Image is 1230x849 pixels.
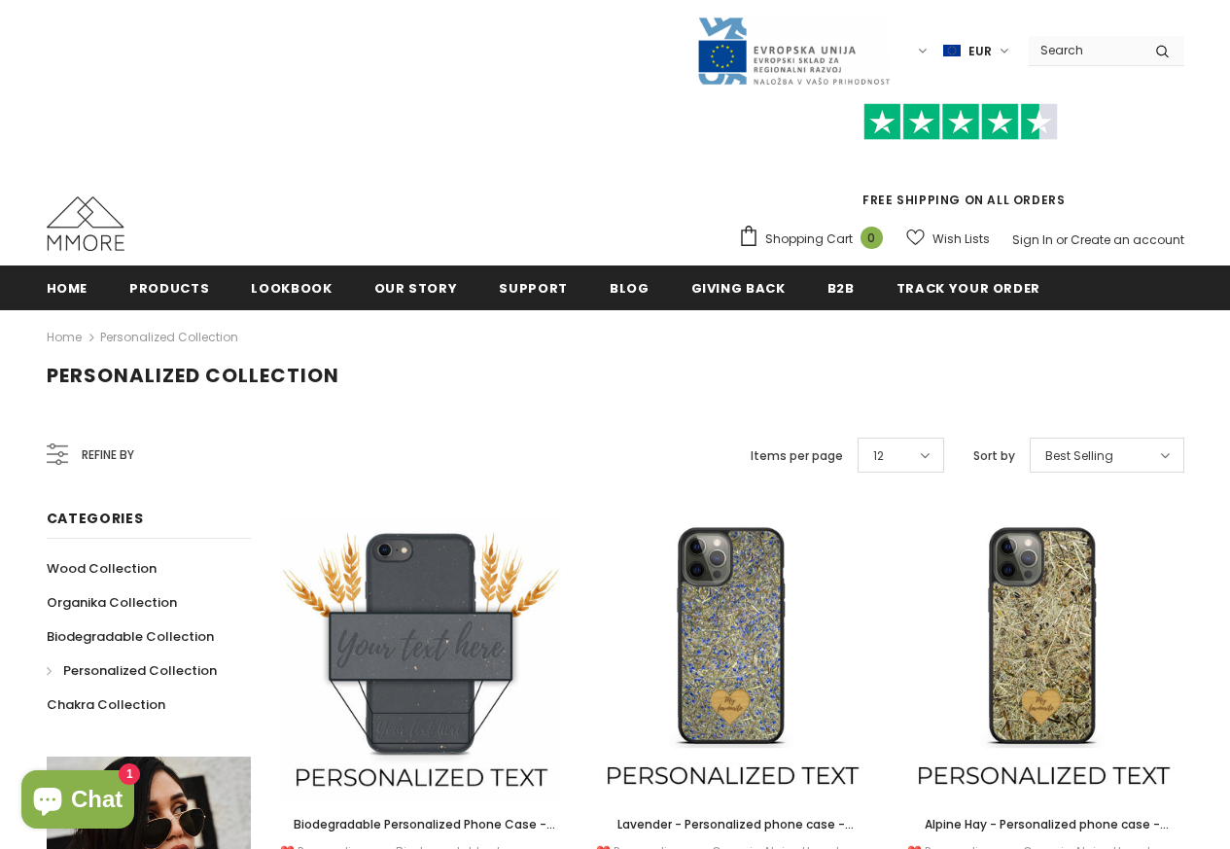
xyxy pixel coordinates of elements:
img: Trust Pilot Stars [863,103,1058,141]
a: Wood Collection [47,551,157,585]
span: Wish Lists [932,230,990,249]
img: MMORE Cases [47,196,124,251]
span: Personalized Collection [47,362,339,389]
input: Search Site [1029,36,1141,64]
a: Wish Lists [906,222,990,256]
span: Shopping Cart [765,230,853,249]
span: Blog [610,279,650,298]
span: Categories [47,509,144,528]
span: Personalized Collection [63,661,217,680]
a: Personalized Collection [47,654,217,688]
a: Organika Collection [47,585,177,619]
a: Lavender - Personalized phone case - Personalized gift [591,814,873,835]
a: Home [47,265,88,309]
span: Giving back [691,279,786,298]
a: Javni Razpis [696,42,891,58]
span: Wood Collection [47,559,157,578]
a: Products [129,265,209,309]
span: 12 [873,446,884,466]
span: Biodegradable Collection [47,627,214,646]
a: Chakra Collection [47,688,165,722]
a: Track your order [896,265,1040,309]
span: Organika Collection [47,593,177,612]
a: Create an account [1071,231,1184,248]
a: Lookbook [251,265,332,309]
span: EUR [968,42,992,61]
img: Javni Razpis [696,16,891,87]
a: Blog [610,265,650,309]
a: Biodegradable Personalized Phone Case - Black [280,814,562,835]
span: B2B [827,279,855,298]
span: support [499,279,568,298]
a: Giving back [691,265,786,309]
a: support [499,265,568,309]
a: Our Story [374,265,458,309]
label: Items per page [751,446,843,466]
span: Home [47,279,88,298]
a: Biodegradable Collection [47,619,214,654]
span: 0 [861,227,883,249]
a: B2B [827,265,855,309]
span: FREE SHIPPING ON ALL ORDERS [738,112,1184,208]
span: Our Story [374,279,458,298]
a: Home [47,326,82,349]
span: Products [129,279,209,298]
a: Alpine Hay - Personalized phone case - Personalized gift [902,814,1184,835]
a: Personalized Collection [100,329,238,345]
span: Lookbook [251,279,332,298]
iframe: Customer reviews powered by Trustpilot [738,140,1184,191]
span: Refine by [82,444,134,466]
a: Shopping Cart 0 [738,225,893,254]
inbox-online-store-chat: Shopify online store chat [16,770,140,833]
span: or [1056,231,1068,248]
span: Best Selling [1045,446,1113,466]
a: Sign In [1012,231,1053,248]
label: Sort by [973,446,1015,466]
span: Track your order [896,279,1040,298]
span: Chakra Collection [47,695,165,714]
